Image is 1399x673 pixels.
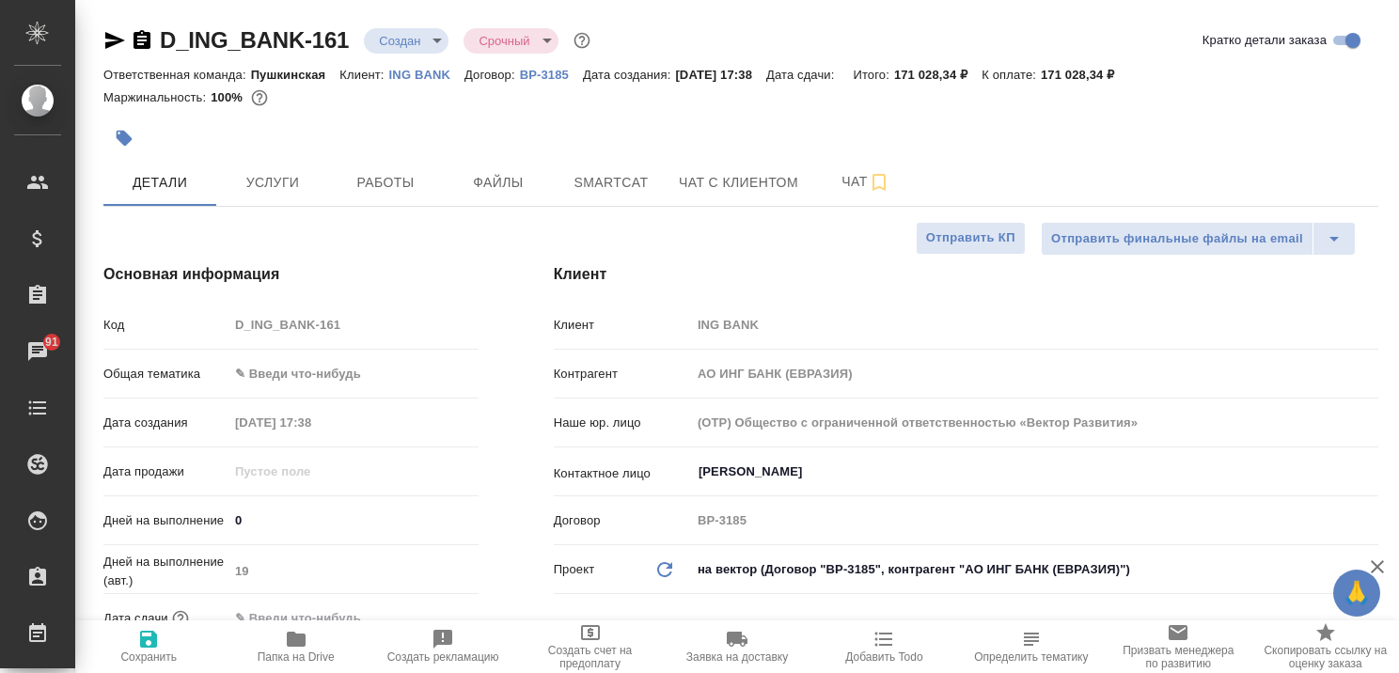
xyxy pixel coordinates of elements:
input: Пустое поле [228,458,393,485]
p: Договор [554,511,691,530]
p: Дней на выполнение (авт.) [103,553,228,590]
span: Кратко детали заказа [1203,31,1327,50]
h4: Клиент [554,263,1378,286]
div: split button [1041,222,1356,256]
p: Дата продажи [103,462,228,481]
a: 91 [5,328,71,375]
button: Доп статусы указывают на важность/срочность заказа [570,28,594,53]
input: ✎ Введи что-нибудь [228,507,479,534]
p: Дата сдачи [103,609,168,628]
p: Проект [554,560,595,579]
span: Детали [115,171,205,195]
p: Общая тематика [103,365,228,383]
input: Пустое поле [228,409,393,436]
span: Создать рекламацию [387,650,499,664]
button: Отправить КП [916,222,1026,255]
span: Услуги [228,171,318,195]
span: Отправить КП [926,227,1015,249]
button: Скопировать ссылку для ЯМессенджера [103,29,126,52]
input: Пустое поле [691,360,1378,387]
svg: Подписаться [868,171,890,194]
button: Добавить тэг [103,117,145,159]
div: ✎ Введи что-нибудь [235,365,456,383]
span: Призвать менеджера по развитию [1116,644,1240,670]
button: Срочный [473,33,535,49]
input: Пустое поле [228,311,479,338]
button: Скопировать ссылку [131,29,153,52]
div: Создан [364,28,448,54]
span: Отправить финальные файлы на email [1051,228,1303,250]
span: Заявка на доставку [686,650,788,664]
p: Код [103,316,228,335]
span: Добавить Todo [845,650,922,664]
p: Дата сдачи: [766,68,839,82]
button: Создать счет на предоплату [516,620,663,673]
span: Сохранить [120,650,177,664]
span: Чат [821,170,911,194]
p: ВР-3185 [520,68,583,82]
p: Ответственная команда: [103,68,251,82]
button: Создан [373,33,426,49]
p: 171 028,34 ₽ [1041,68,1128,82]
span: Определить тематику [974,650,1088,664]
span: Скопировать ссылку на оценку заказа [1264,644,1388,670]
input: Пустое поле [691,409,1378,436]
p: Дата создания: [583,68,675,82]
p: 171 028,34 ₽ [894,68,982,82]
div: на вектор (Договор "ВР-3185", контрагент "АО ИНГ БАНК (ЕВРАЗИЯ)") [691,554,1378,586]
span: Папка на Drive [258,650,335,664]
button: Призвать менеджера по развитию [1105,620,1251,673]
p: К оплате: [982,68,1041,82]
span: Чат с клиентом [679,171,798,195]
button: Заявка на доставку [664,620,810,673]
span: Работы [340,171,431,195]
button: Определить тематику [958,620,1105,673]
p: Контрагент [554,365,691,383]
button: Сохранить [75,620,222,673]
p: Договор: [464,68,520,82]
button: Добавить Todo [810,620,957,673]
p: Наше юр. лицо [554,414,691,432]
input: Пустое поле [691,311,1378,338]
p: Контактное лицо [554,464,691,483]
a: ING BANK [389,66,464,82]
span: Файлы [453,171,543,195]
p: Клиент: [339,68,388,82]
div: ✎ Введи что-нибудь [228,358,479,390]
button: Отправить финальные файлы на email [1041,222,1313,256]
p: Пушкинская [251,68,340,82]
h4: Основная информация [103,263,479,286]
p: [DATE] 17:38 [675,68,766,82]
p: Клиент [554,316,691,335]
a: D_ING_BANK-161 [160,27,349,53]
button: Скопировать ссылку на оценку заказа [1252,620,1399,673]
p: Маржинальность: [103,90,211,104]
a: ВР-3185 [520,66,583,82]
p: Дата создания [103,414,228,432]
button: Создать рекламацию [369,620,516,673]
button: Open [1368,470,1372,474]
button: 🙏 [1333,570,1380,617]
p: Итого: [853,68,893,82]
button: Если добавить услуги и заполнить их объемом, то дата рассчитается автоматически [168,606,193,631]
p: Дней на выполнение [103,511,228,530]
button: Папка на Drive [222,620,369,673]
span: Создать счет на предоплату [527,644,652,670]
span: 🙏 [1341,573,1373,613]
div: Создан [464,28,558,54]
button: 0.00 RUB; [247,86,272,110]
span: Smartcat [566,171,656,195]
input: Пустое поле [691,507,1378,534]
input: Пустое поле [228,557,479,585]
p: 100% [211,90,247,104]
p: ING BANK [389,68,464,82]
input: ✎ Введи что-нибудь [228,604,393,632]
span: 91 [34,333,70,352]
